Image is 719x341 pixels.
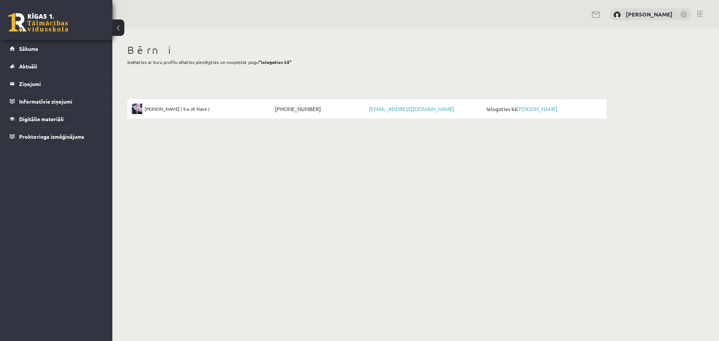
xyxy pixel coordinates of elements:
span: Sākums [19,45,38,52]
a: Rīgas 1. Tālmācības vidusskola [8,13,68,32]
a: [EMAIL_ADDRESS][DOMAIN_NAME] [369,105,454,112]
p: Izvēlaties ar kuru profilu vēlaties pieslēgties un nospiežat pogu [127,59,607,65]
img: Viktorija Iļjina [132,104,142,114]
a: [PERSON_NAME] [517,105,558,112]
b: "Ielogoties kā" [259,59,292,65]
legend: Ziņojumi [19,75,103,92]
a: Ziņojumi [10,75,103,92]
span: [PERSON_NAME] ( 9.a JK klase ) [145,104,210,114]
span: Digitālie materiāli [19,116,64,122]
span: Aktuāli [19,63,37,70]
span: [PHONE_NUMBER] [273,104,367,114]
legend: Informatīvie ziņojumi [19,93,103,110]
a: Proktoringa izmēģinājums [10,128,103,145]
a: Digitālie materiāli [10,110,103,128]
span: Ielogoties kā [485,104,602,114]
span: Proktoringa izmēģinājums [19,133,84,140]
a: [PERSON_NAME] [626,10,673,18]
h1: Bērni [127,44,607,56]
a: Aktuāli [10,58,103,75]
img: Viktors Iļjins [613,11,621,19]
a: Informatīvie ziņojumi [10,93,103,110]
a: Sākums [10,40,103,57]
